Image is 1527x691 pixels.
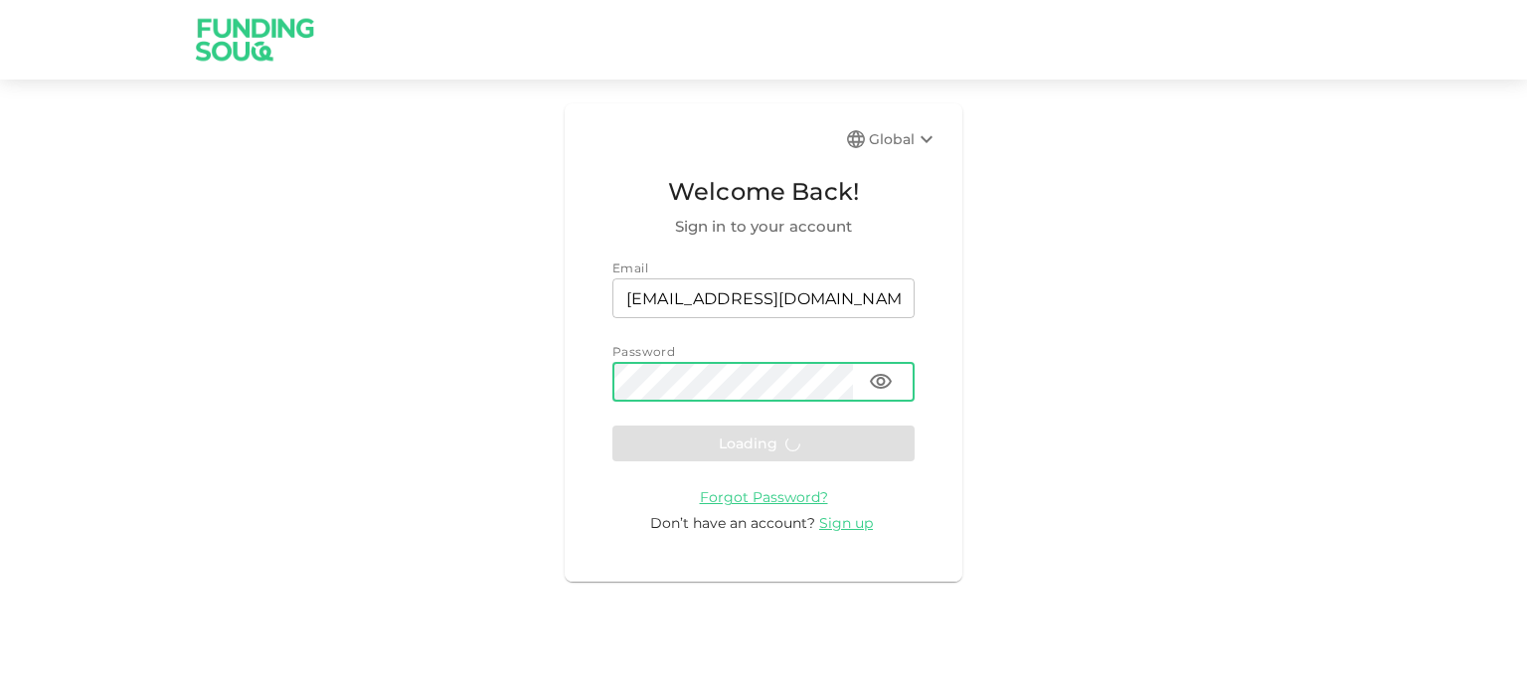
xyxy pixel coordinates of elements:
[700,488,828,506] span: Forgot Password?
[612,278,915,318] input: email
[700,487,828,506] a: Forgot Password?
[612,344,675,359] span: Password
[612,260,648,275] span: Email
[869,127,938,151] div: Global
[612,173,915,211] span: Welcome Back!
[612,362,853,402] input: password
[819,514,873,532] span: Sign up
[612,215,915,239] span: Sign in to your account
[650,514,815,532] span: Don’t have an account?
